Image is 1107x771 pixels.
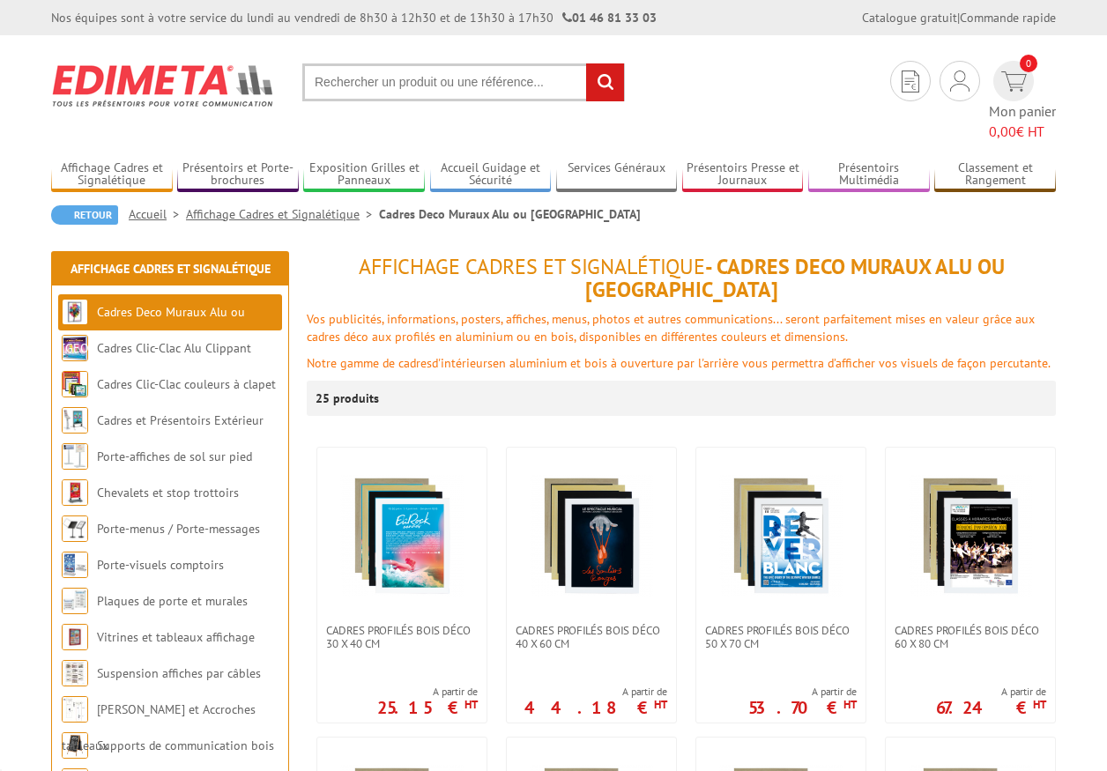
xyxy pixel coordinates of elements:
a: Cadres Profilés Bois Déco 50 x 70 cm [696,624,866,650]
span: Cadres Profilés Bois Déco 40 x 60 cm [516,624,667,650]
img: devis rapide [950,70,970,92]
li: Cadres Deco Muraux Alu ou [GEOGRAPHIC_DATA] [379,205,641,223]
a: Porte-affiches de sol sur pied [97,449,252,464]
span: Cadres Profilés Bois Déco 30 x 40 cm [326,624,478,650]
img: devis rapide [902,70,919,93]
span: A partir de [936,685,1046,699]
a: Supports de communication bois [97,738,274,753]
img: Cimaises et Accroches tableaux [62,696,88,723]
div: | [862,9,1056,26]
a: Affichage Cadres et Signalétique [186,206,379,222]
span: Affichage Cadres et Signalétique [359,253,705,280]
img: Cadres Profilés Bois Déco 60 x 80 cm [909,474,1032,597]
span: 0,00 [989,122,1016,140]
a: Suspension affiches par câbles [97,665,261,681]
span: Cadres Profilés Bois Déco 60 x 80 cm [895,624,1046,650]
sup: HT [1033,697,1046,712]
strong: 01 46 81 33 03 [562,10,657,26]
a: Cadres Profilés Bois Déco 30 x 40 cm [317,624,487,650]
a: Classement et Rangement [934,160,1056,189]
a: Exposition Grilles et Panneaux [303,160,425,189]
sup: HT [843,697,857,712]
img: Suspension affiches par câbles [62,660,88,686]
div: Nos équipes sont à votre service du lundi au vendredi de 8h30 à 12h30 et de 13h30 à 17h30 [51,9,657,26]
img: devis rapide [1001,71,1027,92]
a: Catalogue gratuit [862,10,957,26]
a: Accueil Guidage et Sécurité [430,160,552,189]
font: en aluminium et bois à ouverture par l'arrière vous permettra d’afficher vos visuels de façon per... [493,355,1051,371]
img: Vitrines et tableaux affichage [62,624,88,650]
img: Cadres Deco Muraux Alu ou Bois [62,299,88,325]
font: d'intérieurs [432,355,493,371]
a: Vitrines et tableaux affichage [97,629,255,645]
img: Porte-visuels comptoirs [62,552,88,578]
a: Cadres Deco Muraux Alu ou [GEOGRAPHIC_DATA] [62,304,245,356]
a: Cadres Clic-Clac Alu Clippant [97,340,251,356]
a: devis rapide 0 Mon panier 0,00€ HT [989,61,1056,142]
a: Présentoirs Multimédia [808,160,930,189]
a: Chevalets et stop trottoirs [97,485,239,500]
p: 44.18 € [524,702,667,713]
span: 0 [1020,55,1037,72]
a: Affichage Cadres et Signalétique [71,261,271,277]
a: Présentoirs Presse et Journaux [682,160,804,189]
font: Notre gamme de cadres [307,355,432,371]
img: Cadres Clic-Clac couleurs à clapet [62,371,88,397]
a: Porte-visuels comptoirs [97,557,224,573]
p: 25.15 € [377,702,478,713]
span: A partir de [377,685,478,699]
a: Services Généraux [556,160,678,189]
a: [PERSON_NAME] et Accroches tableaux [62,701,256,753]
a: Cadres Clic-Clac couleurs à clapet [97,376,276,392]
a: Commande rapide [960,10,1056,26]
p: 25 produits [316,381,382,416]
img: Chevalets et stop trottoirs [62,479,88,506]
a: Retour [51,205,118,225]
font: Vos publicités, informations, posters, affiches, menus, photos et autres communications... seront... [307,311,1035,345]
img: Plaques de porte et murales [62,588,88,614]
span: A partir de [524,685,667,699]
a: Cadres et Présentoirs Extérieur [97,412,264,428]
sup: HT [654,697,667,712]
a: Cadres Profilés Bois Déco 60 x 80 cm [886,624,1055,650]
span: A partir de [748,685,857,699]
a: Porte-menus / Porte-messages [97,521,260,537]
p: 53.70 € [748,702,857,713]
sup: HT [464,697,478,712]
img: Porte-menus / Porte-messages [62,515,88,542]
a: Plaques de porte et murales [97,593,248,609]
img: Edimeta [51,53,276,118]
img: Cadres Profilés Bois Déco 30 x 40 cm [340,474,464,597]
span: € HT [989,122,1056,142]
p: 67.24 € [936,702,1046,713]
input: rechercher [586,63,624,101]
img: Cadres Profilés Bois Déco 50 x 70 cm [719,474,843,597]
img: Cadres Profilés Bois Déco 40 x 60 cm [530,474,653,597]
h1: - Cadres Deco Muraux Alu ou [GEOGRAPHIC_DATA] [307,256,1056,302]
input: Rechercher un produit ou une référence... [302,63,625,101]
span: Mon panier [989,101,1056,142]
a: Affichage Cadres et Signalétique [51,160,173,189]
a: Présentoirs et Porte-brochures [177,160,299,189]
span: Cadres Profilés Bois Déco 50 x 70 cm [705,624,857,650]
a: Cadres Profilés Bois Déco 40 x 60 cm [507,624,676,650]
img: Porte-affiches de sol sur pied [62,443,88,470]
img: Cadres et Présentoirs Extérieur [62,407,88,434]
a: Accueil [129,206,186,222]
